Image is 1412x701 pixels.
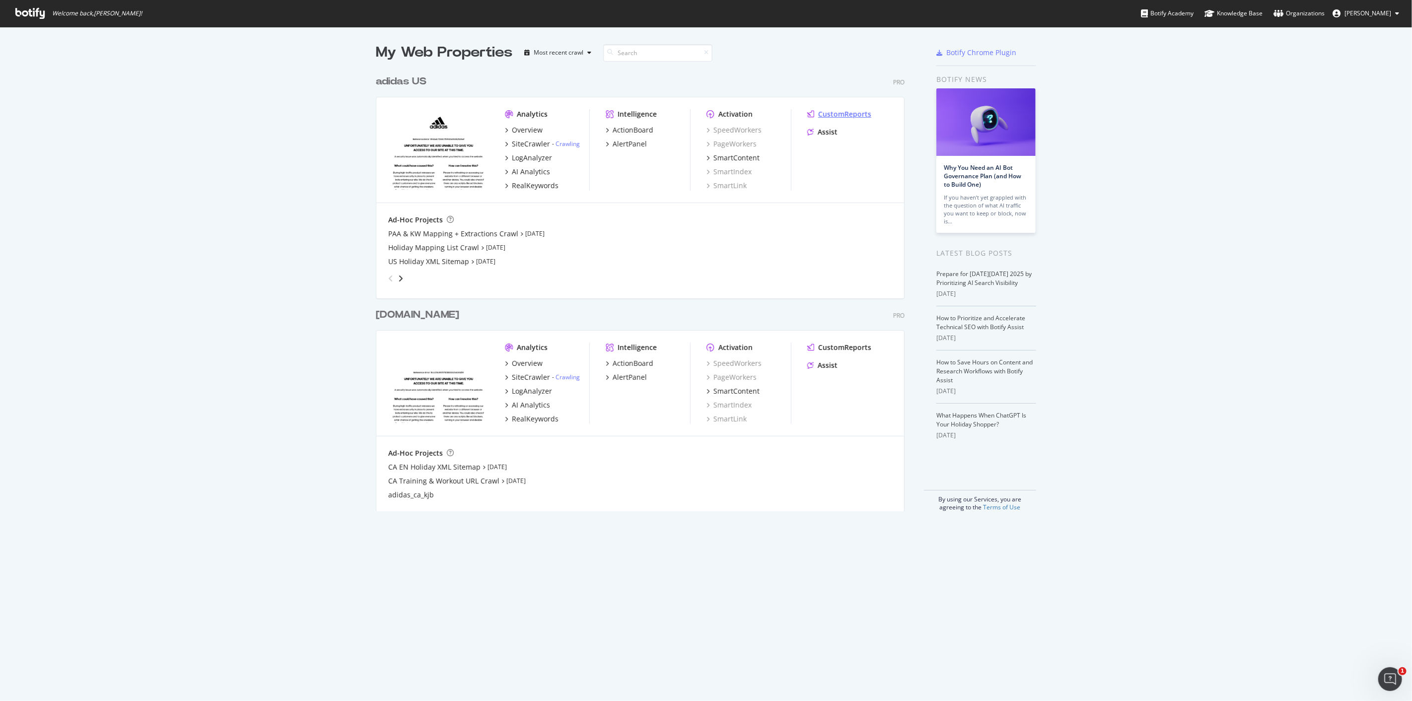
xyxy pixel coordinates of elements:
[388,448,443,458] div: Ad-Hoc Projects
[706,372,757,382] a: PageWorkers
[512,125,543,135] div: Overview
[936,248,1036,259] div: Latest Blog Posts
[388,343,489,423] img: adidas.ca
[388,476,499,486] a: CA Training & Workout URL Crawl
[818,360,838,370] div: Assist
[552,373,580,381] div: -
[376,308,463,322] a: [DOMAIN_NAME]
[376,308,459,322] div: [DOMAIN_NAME]
[476,257,495,266] a: [DATE]
[512,372,550,382] div: SiteCrawler
[713,386,760,396] div: SmartContent
[936,314,1025,331] a: How to Prioritize and Accelerate Technical SEO with Botify Assist
[486,243,505,252] a: [DATE]
[388,215,443,225] div: Ad-Hoc Projects
[505,358,543,368] a: Overview
[1273,8,1325,18] div: Organizations
[618,343,657,352] div: Intelligence
[706,167,752,177] a: SmartIndex
[706,181,747,191] a: SmartLink
[807,109,871,119] a: CustomReports
[505,414,559,424] a: RealKeywords
[618,109,657,119] div: Intelligence
[818,109,871,119] div: CustomReports
[606,125,653,135] a: ActionBoard
[944,163,1021,189] a: Why You Need an AI Bot Governance Plan (and How to Build One)
[388,490,434,500] a: adidas_ca_kjb
[706,153,760,163] a: SmartContent
[397,274,404,283] div: angle-right
[1344,9,1391,17] span: Kavit Vichhivora
[924,490,1036,511] div: By using our Services, you are agreeing to the
[388,243,479,253] a: Holiday Mapping List Crawl
[807,127,838,137] a: Assist
[936,411,1026,428] a: What Happens When ChatGPT Is Your Holiday Shopper?
[603,44,712,62] input: Search
[706,400,752,410] a: SmartIndex
[505,139,580,149] a: SiteCrawler- Crawling
[613,372,647,382] div: AlertPanel
[984,503,1021,511] a: Terms of Use
[512,414,559,424] div: RealKeywords
[505,167,550,177] a: AI Analytics
[388,462,481,472] a: CA EN Holiday XML Sitemap
[52,9,142,17] span: Welcome back, [PERSON_NAME] !
[520,45,595,61] button: Most recent crawl
[512,167,550,177] div: AI Analytics
[936,387,1036,396] div: [DATE]
[718,343,753,352] div: Activation
[936,358,1033,384] a: How to Save Hours on Content and Research Workflows with Botify Assist
[944,194,1028,225] div: If you haven’t yet grappled with the question of what AI traffic you want to keep or block, now is…
[936,48,1016,58] a: Botify Chrome Plugin
[512,400,550,410] div: AI Analytics
[506,477,526,485] a: [DATE]
[936,431,1036,440] div: [DATE]
[512,181,559,191] div: RealKeywords
[376,74,426,89] div: adidas US
[505,153,552,163] a: LogAnalyzer
[512,139,550,149] div: SiteCrawler
[517,343,548,352] div: Analytics
[713,153,760,163] div: SmartContent
[818,343,871,352] div: CustomReports
[1399,667,1407,675] span: 1
[1325,5,1407,21] button: [PERSON_NAME]
[936,88,1036,156] img: Why You Need an AI Bot Governance Plan (and How to Build One)
[552,140,580,148] div: -
[1141,8,1194,18] div: Botify Academy
[534,50,583,56] div: Most recent crawl
[946,48,1016,58] div: Botify Chrome Plugin
[936,289,1036,298] div: [DATE]
[376,63,913,511] div: grid
[384,271,397,286] div: angle-left
[606,358,653,368] a: ActionBoard
[936,74,1036,85] div: Botify news
[512,358,543,368] div: Overview
[517,109,548,119] div: Analytics
[388,229,518,239] a: PAA & KW Mapping + Extractions Crawl
[488,463,507,471] a: [DATE]
[505,181,559,191] a: RealKeywords
[706,414,747,424] a: SmartLink
[1204,8,1263,18] div: Knowledge Base
[706,358,762,368] a: SpeedWorkers
[818,127,838,137] div: Assist
[556,140,580,148] a: Crawling
[807,360,838,370] a: Assist
[512,386,552,396] div: LogAnalyzer
[505,125,543,135] a: Overview
[376,43,512,63] div: My Web Properties
[706,125,762,135] a: SpeedWorkers
[706,139,757,149] a: PageWorkers
[613,358,653,368] div: ActionBoard
[936,334,1036,343] div: [DATE]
